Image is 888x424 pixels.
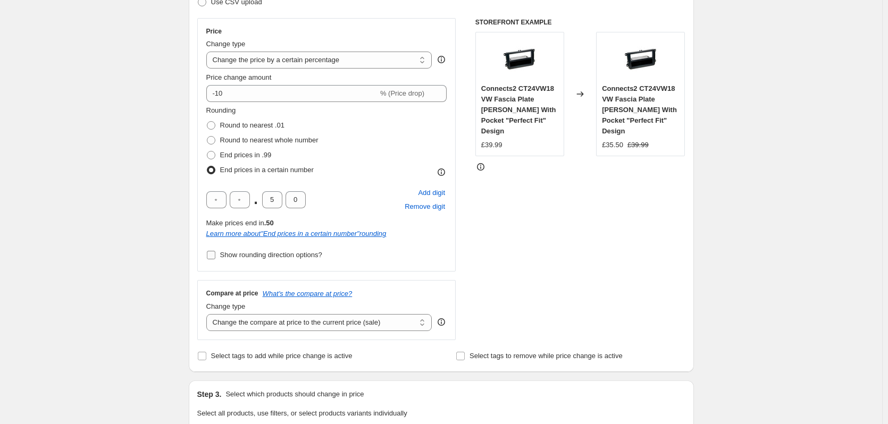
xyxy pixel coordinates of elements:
[206,219,274,227] span: Make prices end in
[262,191,282,208] input: ﹡
[602,84,677,135] span: Connects2 CT24VW18 VW Fascia Plate [PERSON_NAME] With Pocket "Perfect Fit" Design
[286,191,306,208] input: ﹡
[475,18,685,27] h6: STOREFRONT EXAMPLE
[206,302,246,310] span: Change type
[220,251,322,259] span: Show rounding direction options?
[263,290,353,298] button: What's the compare at price?
[206,230,387,238] a: Learn more about"End prices in a certain number"rounding
[405,201,445,212] span: Remove digit
[197,389,222,400] h2: Step 3.
[264,219,274,227] b: .50
[470,352,623,360] span: Select tags to remove while price change is active
[206,230,387,238] i: Learn more about " End prices in a certain number " rounding
[436,54,447,65] div: help
[418,188,445,198] span: Add digit
[627,140,649,150] strike: £39.99
[211,352,353,360] span: Select tags to add while price change is active
[220,166,314,174] span: End prices in a certain number
[220,121,284,129] span: Round to nearest .01
[206,106,236,114] span: Rounding
[206,27,222,36] h3: Price
[206,73,272,81] span: Price change amount
[602,140,623,150] div: £35.50
[436,317,447,327] div: help
[225,389,364,400] p: Select which products should change in price
[206,40,246,48] span: Change type
[403,200,447,214] button: Remove placeholder
[481,84,556,135] span: Connects2 CT24VW18 VW Fascia Plate [PERSON_NAME] With Pocket "Perfect Fit" Design
[206,191,227,208] input: ﹡
[206,289,258,298] h3: Compare at price
[197,409,407,417] span: Select all products, use filters, or select products variants individually
[253,191,259,208] span: .
[230,191,250,208] input: ﹡
[498,38,541,80] img: connects2-41769089040665_80x.jpg
[619,38,662,80] img: connects2-41769089040665_80x.jpg
[220,151,272,159] span: End prices in .99
[206,85,378,102] input: -15
[416,186,447,200] button: Add placeholder
[220,136,319,144] span: Round to nearest whole number
[481,140,502,150] div: £39.99
[380,89,424,97] span: % (Price drop)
